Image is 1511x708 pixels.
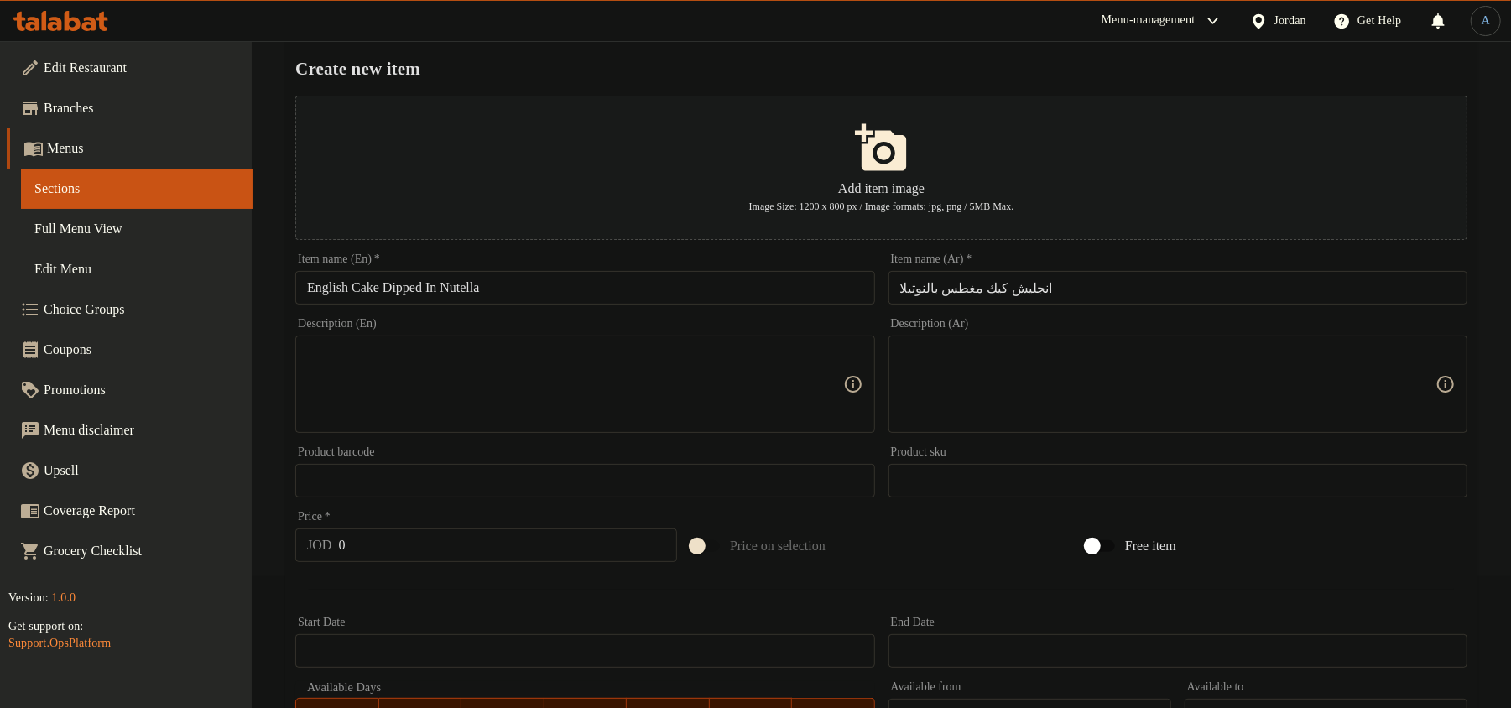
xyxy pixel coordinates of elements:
[8,637,111,649] a: Support.OpsPlatform
[7,370,253,410] a: Promotions
[8,620,83,633] span: Get support on:
[44,340,239,360] span: Coupons
[7,88,253,128] a: Branches
[321,179,1441,199] p: Add item image
[7,48,253,88] a: Edit Restaurant
[8,591,49,604] span: Version:
[44,58,239,78] span: Edit Restaurant
[44,380,239,400] span: Promotions
[21,249,253,289] a: Edit Menu
[44,461,239,481] span: Upsell
[52,591,76,604] span: 1.0.0
[44,541,239,561] span: Grocery Checklist
[34,219,239,239] span: Full Menu View
[7,491,253,531] a: Coverage Report
[44,98,239,118] span: Branches
[1125,536,1176,556] span: Free item
[7,410,253,450] a: Menu disclaimer
[7,450,253,491] a: Upsell
[1274,12,1307,30] div: Jordan
[21,209,253,249] a: Full Menu View
[1482,12,1490,30] span: A
[7,330,253,370] a: Coupons
[295,464,874,497] input: Please enter product barcode
[295,56,1467,81] h2: Create new item
[7,289,253,330] a: Choice Groups
[339,528,678,562] input: Please enter price
[21,169,253,209] a: Sections
[1102,11,1196,31] div: Menu-management
[295,96,1467,240] button: Add item imageImage Size: 1200 x 800 px / Image formats: jpg, png / 5MB Max.
[295,271,874,305] input: Enter name En
[888,464,1467,497] input: Please enter product sku
[44,501,239,521] span: Coverage Report
[307,535,331,555] p: JOD
[44,420,239,440] span: Menu disclaimer
[888,271,1467,305] input: Enter name Ar
[7,128,253,169] a: Menus
[34,179,239,199] span: Sections
[34,259,239,279] span: Edit Menu
[730,536,826,556] span: Price on selection
[44,299,239,320] span: Choice Groups
[749,200,1014,212] span: Image Size: 1200 x 800 px / Image formats: jpg, png / 5MB Max.
[7,531,253,571] a: Grocery Checklist
[47,138,239,159] span: Menus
